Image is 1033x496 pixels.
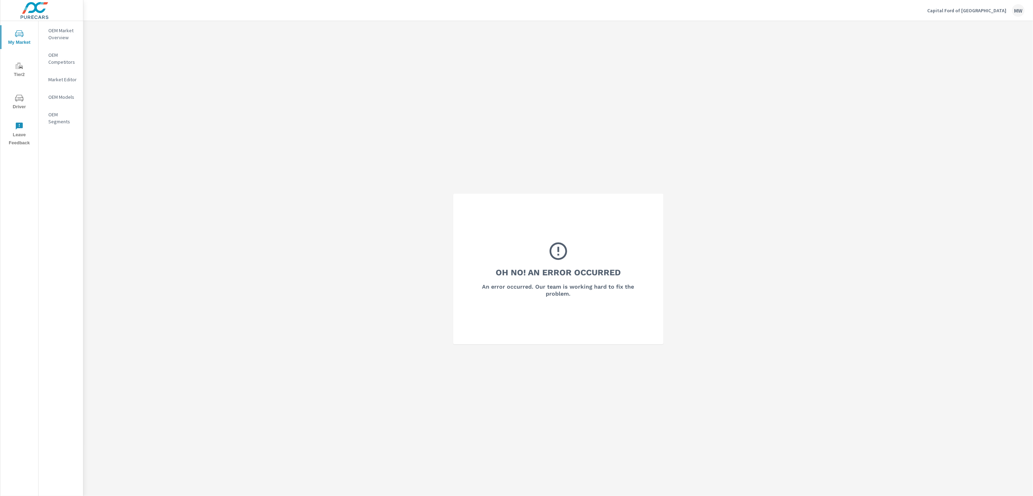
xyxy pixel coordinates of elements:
div: MW [1012,4,1025,17]
span: My Market [2,29,36,47]
div: OEM Competitors [39,50,83,67]
span: Driver [2,94,36,111]
span: Tier2 [2,62,36,79]
div: OEM Segments [39,109,83,127]
p: OEM Models [48,94,77,101]
h6: An error occurred. Our team is working hard to fix the problem. [472,283,645,297]
p: OEM Competitors [48,51,77,66]
p: Market Editor [48,76,77,83]
div: Market Editor [39,74,83,85]
p: Capital Ford of [GEOGRAPHIC_DATA] [927,7,1006,14]
p: OEM Segments [48,111,77,125]
div: OEM Market Overview [39,25,83,43]
div: OEM Models [39,92,83,102]
div: nav menu [0,21,38,150]
p: OEM Market Overview [48,27,77,41]
span: Leave Feedback [2,122,36,147]
h3: Oh No! An Error Occurred [496,267,621,278]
